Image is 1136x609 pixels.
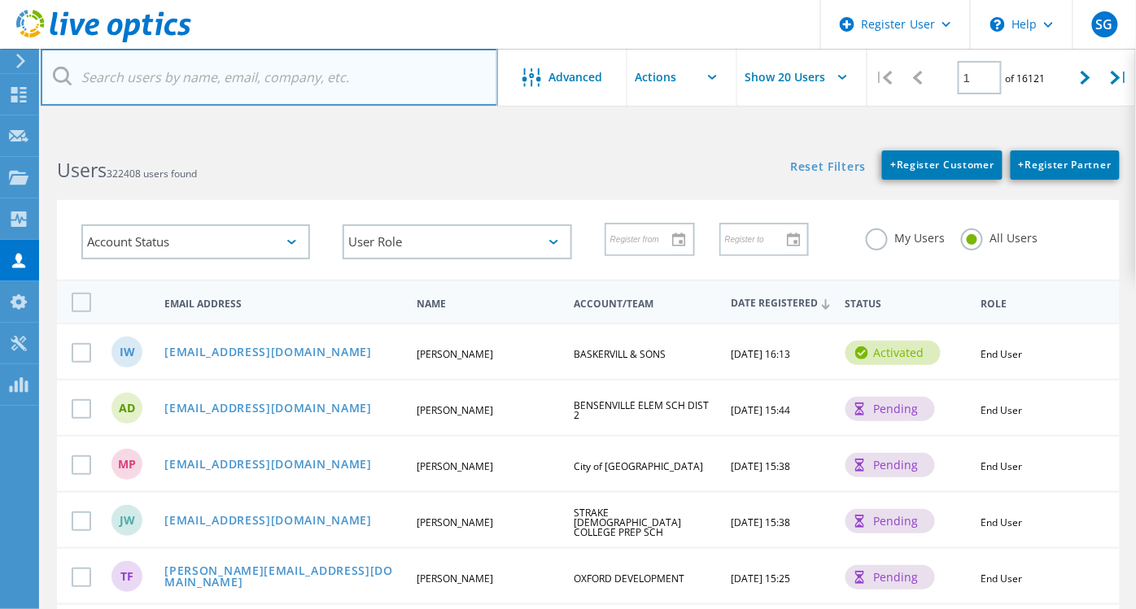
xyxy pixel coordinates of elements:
span: MP [118,459,136,470]
div: | [1103,49,1136,107]
span: [PERSON_NAME] [417,347,493,361]
span: Advanced [549,72,603,83]
span: End User [981,572,1022,585]
span: [DATE] 15:44 [731,403,790,417]
span: [DATE] 15:38 [731,515,790,529]
span: [PERSON_NAME] [417,403,493,417]
span: Account/Team [574,299,717,309]
span: End User [981,347,1022,361]
div: pending [845,509,935,533]
a: +Register Partner [1011,150,1120,180]
span: Register Partner [1019,158,1112,172]
span: [PERSON_NAME] [417,572,493,585]
span: City of [GEOGRAPHIC_DATA] [574,459,703,473]
span: End User [981,515,1022,529]
div: pending [845,453,935,477]
span: Name [417,299,560,309]
b: + [1019,158,1025,172]
span: End User [981,403,1022,417]
span: [DATE] 15:25 [731,572,790,585]
span: [DATE] 15:38 [731,459,790,473]
input: Register to [721,224,797,254]
b: Users [57,157,107,183]
span: [PERSON_NAME] [417,515,493,529]
a: [EMAIL_ADDRESS][DOMAIN_NAME] [164,402,372,416]
div: User Role [343,224,571,259]
div: | [867,49,901,107]
a: [EMAIL_ADDRESS][DOMAIN_NAME] [164,515,372,529]
span: Email Address [164,299,403,309]
a: +Register Customer [882,150,1003,180]
span: BASKERVILL & SONS [574,347,666,361]
span: STRAKE [DEMOGRAPHIC_DATA] COLLEGE PREP SCH [574,506,681,539]
a: [PERSON_NAME][EMAIL_ADDRESS][DOMAIN_NAME] [164,565,403,590]
label: My Users [866,228,945,244]
div: pending [845,397,935,421]
span: SG [1096,18,1113,31]
span: End User [981,459,1022,473]
input: Search users by name, email, company, etc. [41,49,498,106]
span: JW [120,515,135,526]
span: OXFORD DEVELOPMENT [574,572,684,585]
a: Live Optics Dashboard [16,34,191,46]
a: [EMAIL_ADDRESS][DOMAIN_NAME] [164,459,372,472]
span: Register Customer [890,158,994,172]
span: AD [119,402,135,414]
span: IW [120,346,135,358]
span: BENSENVILLE ELEM SCH DIST 2 [574,398,709,422]
label: All Users [961,228,1038,244]
span: TF [120,571,133,582]
svg: \n [990,17,1005,32]
a: Reset Filters [790,161,866,175]
b: + [890,158,897,172]
input: Register from [606,224,682,254]
a: [EMAIL_ADDRESS][DOMAIN_NAME] [164,346,372,360]
span: [PERSON_NAME] [417,459,493,473]
span: Role [981,299,1060,309]
div: Account Status [81,224,310,259]
span: 322408 users found [107,167,197,181]
span: Date Registered [731,298,832,309]
div: activated [845,341,941,365]
span: of 16121 [1006,72,1046,85]
div: pending [845,565,935,589]
span: [DATE] 16:13 [731,347,790,361]
span: Status [845,299,968,309]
